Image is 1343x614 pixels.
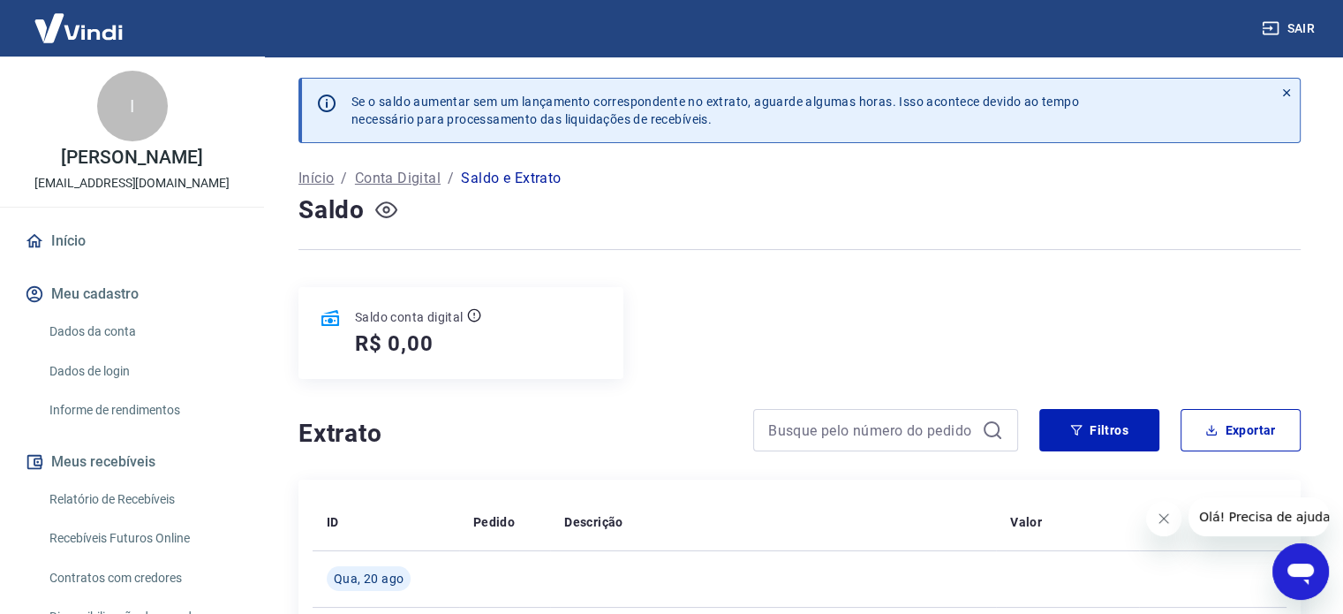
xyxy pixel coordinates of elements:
[11,12,148,27] span: Olá! Precisa de ajuda?
[21,443,243,481] button: Meus recebíveis
[334,570,404,587] span: Qua, 20 ago
[355,168,441,189] a: Conta Digital
[1181,409,1301,451] button: Exportar
[1039,409,1159,451] button: Filtros
[473,513,515,531] p: Pedido
[355,308,464,326] p: Saldo conta digital
[42,560,243,596] a: Contratos com credores
[1010,513,1042,531] p: Valor
[564,513,623,531] p: Descrição
[42,520,243,557] a: Recebíveis Futuros Online
[1272,543,1329,600] iframe: Botão para abrir a janela de mensagens
[461,168,561,189] p: Saldo e Extrato
[21,222,243,261] a: Início
[21,1,136,55] img: Vindi
[351,93,1079,128] p: Se o saldo aumentar sem um lançamento correspondente no extrato, aguarde algumas horas. Isso acon...
[448,168,454,189] p: /
[42,392,243,428] a: Informe de rendimentos
[34,174,230,193] p: [EMAIL_ADDRESS][DOMAIN_NAME]
[298,416,732,451] h4: Extrato
[42,314,243,350] a: Dados da conta
[327,513,339,531] p: ID
[61,148,202,167] p: [PERSON_NAME]
[1146,501,1181,536] iframe: Fechar mensagem
[298,193,365,228] h4: Saldo
[1258,12,1322,45] button: Sair
[42,353,243,390] a: Dados de login
[768,417,975,443] input: Busque pelo número do pedido
[355,330,434,358] h5: R$ 0,00
[97,71,168,141] div: I
[1188,497,1329,536] iframe: Mensagem da empresa
[21,275,243,314] button: Meu cadastro
[298,168,334,189] a: Início
[341,168,347,189] p: /
[42,481,243,518] a: Relatório de Recebíveis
